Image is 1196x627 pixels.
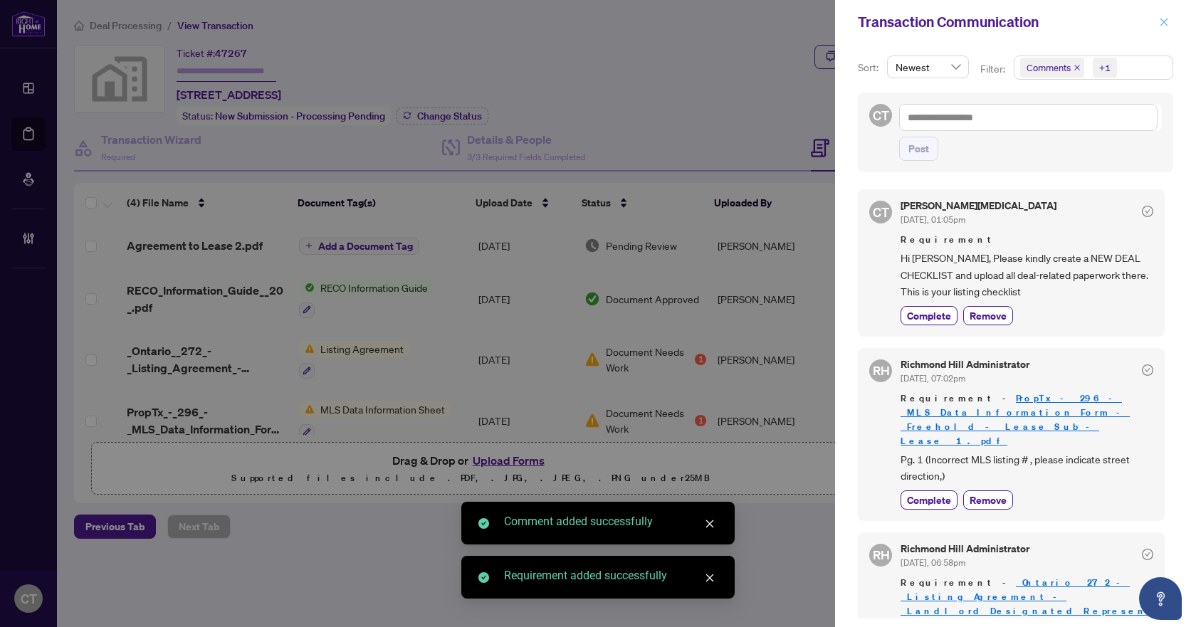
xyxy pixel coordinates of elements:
[901,306,958,325] button: Complete
[901,214,965,225] span: [DATE], 01:05pm
[705,573,715,583] span: close
[858,11,1155,33] div: Transaction Communication
[702,570,718,586] a: Close
[899,137,938,161] button: Post
[901,451,1153,485] span: Pg. 1 (Incorrect MLS listing # , please indicate street direction,)
[980,61,1007,77] p: Filter:
[963,306,1013,325] button: Remove
[858,60,881,75] p: Sort:
[1139,577,1182,620] button: Open asap
[970,492,1007,507] span: Remove
[1142,364,1153,376] span: check-circle
[901,391,1153,448] span: Requirement -
[901,359,1029,369] h5: Richmond Hill Administrator
[1020,58,1084,78] span: Comments
[872,361,889,380] span: RH
[478,518,489,529] span: check-circle
[901,557,965,568] span: [DATE], 06:58pm
[901,373,965,384] span: [DATE], 07:02pm
[907,492,951,507] span: Complete
[504,513,718,530] div: Comment added successfully
[963,490,1013,510] button: Remove
[872,545,889,564] span: RH
[873,105,889,125] span: CT
[1099,60,1111,75] div: +1
[873,202,889,222] span: CT
[901,250,1153,300] span: Hi [PERSON_NAME], Please kindly create a NEW DEAL CHECKLIST and upload all deal-related paperwork...
[901,490,958,510] button: Complete
[1159,17,1169,27] span: close
[504,567,718,584] div: Requirement added successfully
[705,519,715,529] span: close
[901,233,1153,247] span: Requirement
[907,308,951,323] span: Complete
[901,544,1029,554] h5: Richmond Hill Administrator
[970,308,1007,323] span: Remove
[1142,549,1153,560] span: check-circle
[901,201,1056,211] h5: [PERSON_NAME][MEDICAL_DATA]
[1074,64,1081,71] span: close
[1142,206,1153,217] span: check-circle
[478,572,489,583] span: check-circle
[702,516,718,532] a: Close
[1027,60,1071,75] span: Comments
[901,392,1130,447] a: PropTx_-_296_-_MLS_Data_Information_Form_-_Freehold_-_Lease_Sub-Lease__1_.pdf
[896,56,960,78] span: Newest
